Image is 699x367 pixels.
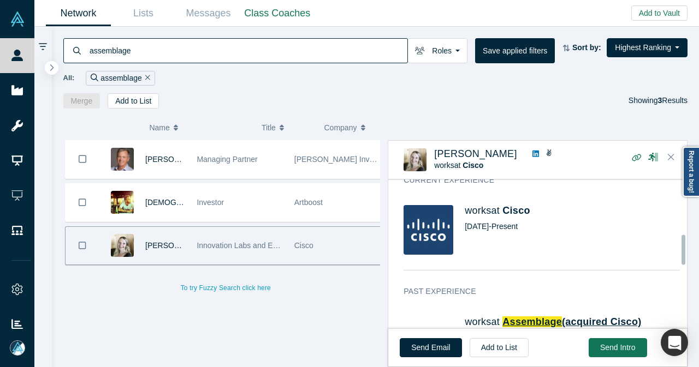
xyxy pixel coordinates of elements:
[407,38,467,63] button: Roles
[629,93,688,109] div: Showing
[145,241,208,250] a: [PERSON_NAME]
[463,161,483,170] a: Cisco
[434,148,517,159] a: [PERSON_NAME]
[631,5,688,21] button: Add to Vault
[66,227,99,264] button: Bookmark
[142,72,150,85] button: Remove Filter
[10,11,25,27] img: Alchemist Vault Logo
[108,93,159,109] button: Add to List
[294,198,323,207] span: Artboost
[589,338,647,357] button: Send Intro
[294,155,419,164] span: [PERSON_NAME] Investments, LLC
[197,241,333,250] span: Innovation Labs and Emerging Products
[294,241,313,250] span: Cisco
[46,1,111,26] a: Network
[10,340,25,356] img: Mia Scott's Account
[262,116,313,139] button: Title
[173,281,279,295] button: To try Fuzzy Search click here
[470,338,529,357] button: Add to List
[400,338,462,357] a: Send Email
[404,175,665,186] h3: Current Experience
[324,116,376,139] button: Company
[502,316,641,327] a: Assemblage(acquired Cisco)
[465,205,680,217] h4: works at
[404,148,426,171] img: Cathrine Andersen's Profile Image
[88,38,407,63] input: Search by name, title, company, summary, expertise, investment criteria or topics of focus
[658,96,688,105] span: Results
[63,93,100,109] button: Merge
[63,73,75,83] span: All:
[502,316,562,327] span: Assemblage
[111,234,134,257] img: Cathrine Andersen's Profile Image
[404,286,665,297] h3: Past Experience
[111,191,134,214] img: Christian Rasmussen's Profile Image
[241,1,314,26] a: Class Coaches
[324,116,357,139] span: Company
[607,38,688,57] button: Highest Ranking
[465,316,680,340] h4: works at (acquired)
[149,116,169,139] span: Name
[434,161,483,170] span: works at
[475,38,555,63] button: Save applied filters
[197,155,257,164] span: Managing Partner
[404,316,453,366] img: Assemblage (acquired Cisco)'s Logo
[149,116,250,139] button: Name
[145,198,294,207] a: [DEMOGRAPHIC_DATA][PERSON_NAME]
[111,148,134,171] img: Steve King's Profile Image
[176,1,241,26] a: Messages
[658,96,662,105] strong: 3
[66,184,99,221] button: Bookmark
[562,316,641,327] span: (acquired Cisco)
[86,71,155,86] div: assemblage
[465,221,680,232] div: [DATE] - Present
[663,149,679,166] button: Close
[111,1,176,26] a: Lists
[197,198,224,207] span: Investor
[502,205,530,216] a: Cisco
[145,155,208,164] a: [PERSON_NAME]
[66,140,99,178] button: Bookmark
[683,147,699,197] a: Report a bug!
[404,205,453,255] img: Cisco's Logo
[572,43,601,52] strong: Sort by:
[262,116,276,139] span: Title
